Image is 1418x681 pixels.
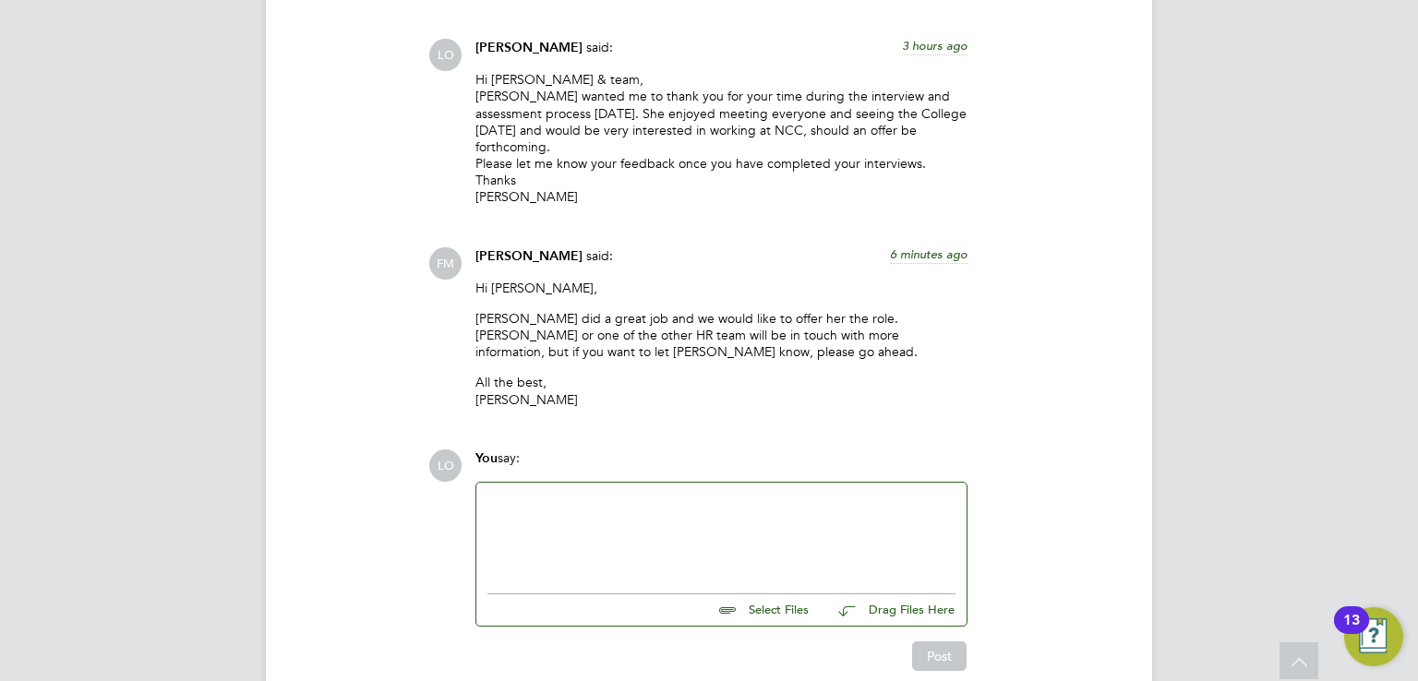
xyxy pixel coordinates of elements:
[902,38,967,54] span: 3 hours ago
[823,591,955,630] button: Drag Files Here
[475,280,967,296] p: Hi [PERSON_NAME],
[586,39,613,55] span: said:
[429,39,462,71] span: LO
[475,248,583,264] span: [PERSON_NAME]
[475,310,967,361] p: [PERSON_NAME] did a great job and we would like to offer her the role. [PERSON_NAME] or one of th...
[475,449,967,482] div: say:
[1343,620,1360,644] div: 13
[890,246,967,262] span: 6 minutes ago
[475,450,498,466] span: You
[475,374,967,407] p: All the best, [PERSON_NAME]
[912,641,967,671] button: Post
[429,449,462,482] span: LO
[1344,607,1403,666] button: Open Resource Center, 13 new notifications
[475,71,967,206] p: Hi [PERSON_NAME] & team, [PERSON_NAME] wanted me to thank you for your time during the interview ...
[586,247,613,264] span: said:
[429,247,462,280] span: FM
[475,40,583,55] span: [PERSON_NAME]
